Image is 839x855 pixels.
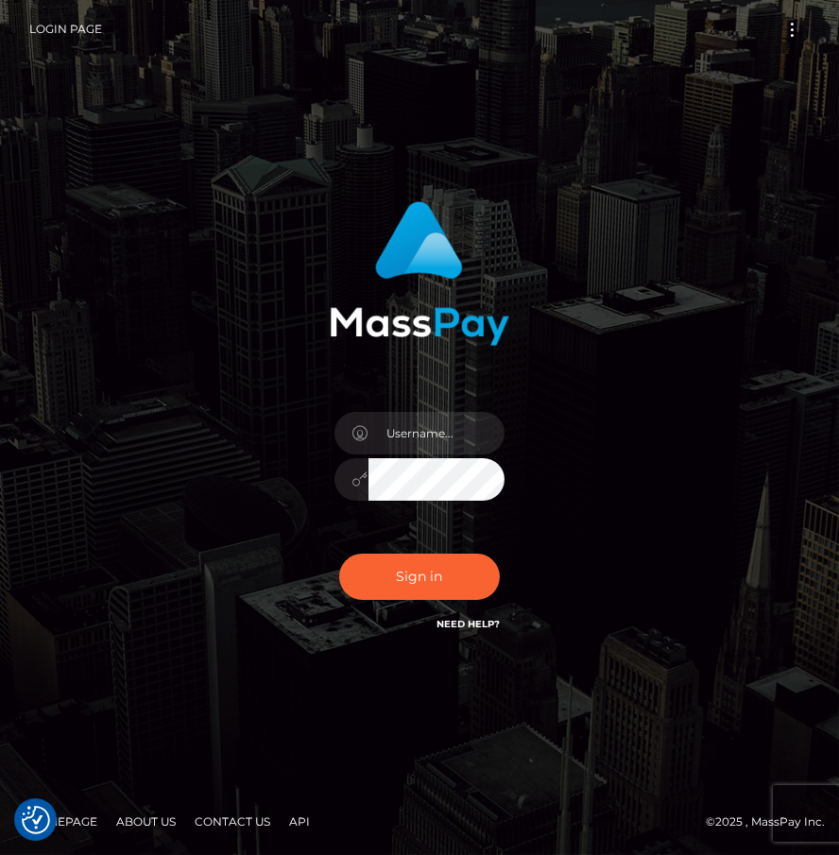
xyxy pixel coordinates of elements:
a: Contact Us [187,807,278,836]
a: Homepage [21,807,105,836]
button: Sign in [339,554,500,600]
div: © 2025 , MassPay Inc. [14,812,825,832]
img: MassPay Login [330,201,509,346]
a: About Us [109,807,183,836]
button: Consent Preferences [22,806,50,834]
input: Username... [368,412,505,454]
a: Login Page [29,9,102,49]
button: Toggle navigation [775,17,810,43]
a: Need Help? [437,618,500,630]
img: Revisit consent button [22,806,50,834]
a: API [282,807,317,836]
